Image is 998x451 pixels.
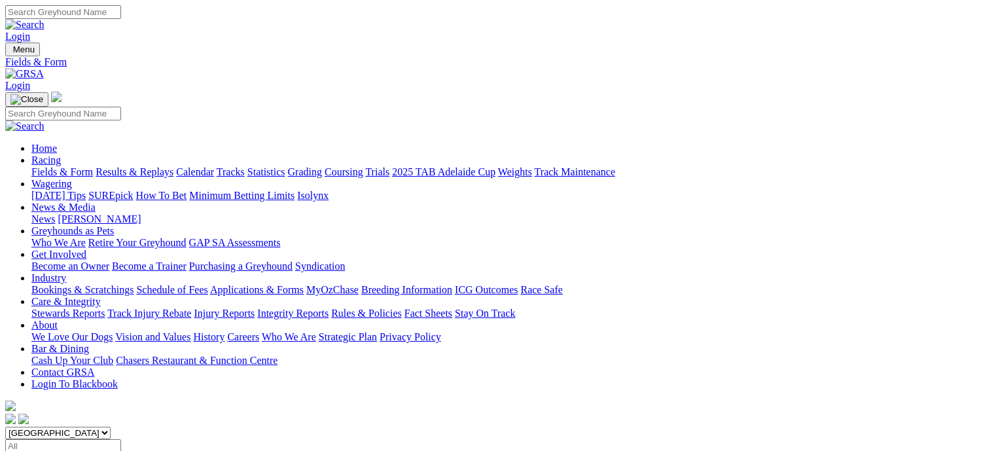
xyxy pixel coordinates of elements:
a: Trials [365,166,389,177]
img: Search [5,120,45,132]
a: Track Injury Rebate [107,308,191,319]
a: Fact Sheets [404,308,452,319]
a: How To Bet [136,190,187,201]
a: Schedule of Fees [136,284,207,295]
a: Calendar [176,166,214,177]
div: News & Media [31,213,993,225]
input: Search [5,107,121,120]
a: History [193,331,224,342]
a: ICG Outcomes [455,284,518,295]
div: Get Involved [31,261,993,272]
a: Get Involved [31,249,86,260]
a: Syndication [295,261,345,272]
a: Home [31,143,57,154]
span: Menu [13,45,35,54]
div: Bar & Dining [31,355,993,367]
a: Login [5,80,30,91]
div: Racing [31,166,993,178]
a: Tracks [217,166,245,177]
img: facebook.svg [5,414,16,424]
a: We Love Our Dogs [31,331,113,342]
a: Login To Blackbook [31,378,118,389]
a: Who We Are [31,237,86,248]
a: News [31,213,55,225]
a: News & Media [31,202,96,213]
a: 2025 TAB Adelaide Cup [392,166,495,177]
input: Search [5,5,121,19]
a: Weights [498,166,532,177]
a: Fields & Form [31,166,93,177]
a: Isolynx [297,190,329,201]
a: Purchasing a Greyhound [189,261,293,272]
a: MyOzChase [306,284,359,295]
a: Careers [227,331,259,342]
img: Search [5,19,45,31]
a: Results & Replays [96,166,173,177]
a: Integrity Reports [257,308,329,319]
a: Become a Trainer [112,261,187,272]
a: Retire Your Greyhound [88,237,187,248]
a: Rules & Policies [331,308,402,319]
div: Industry [31,284,993,296]
a: Become an Owner [31,261,109,272]
a: Fields & Form [5,56,993,68]
a: Race Safe [520,284,562,295]
a: Injury Reports [194,308,255,319]
button: Toggle navigation [5,92,48,107]
a: SUREpick [88,190,133,201]
a: Minimum Betting Limits [189,190,294,201]
a: Strategic Plan [319,331,377,342]
a: Racing [31,154,61,166]
a: Industry [31,272,66,283]
a: Coursing [325,166,363,177]
a: Cash Up Your Club [31,355,113,366]
a: Bar & Dining [31,343,89,354]
div: Wagering [31,190,993,202]
a: Wagering [31,178,72,189]
button: Toggle navigation [5,43,40,56]
div: Care & Integrity [31,308,993,319]
a: About [31,319,58,331]
a: Contact GRSA [31,367,94,378]
a: Chasers Restaurant & Function Centre [116,355,277,366]
a: [DATE] Tips [31,190,86,201]
a: Stay On Track [455,308,515,319]
a: Who We Are [262,331,316,342]
a: Applications & Forms [210,284,304,295]
div: About [31,331,993,343]
a: Login [5,31,30,42]
img: logo-grsa-white.png [5,401,16,411]
a: Grading [288,166,322,177]
img: Close [10,94,43,105]
a: Greyhounds as Pets [31,225,114,236]
img: GRSA [5,68,44,80]
a: Vision and Values [115,331,190,342]
a: Track Maintenance [535,166,615,177]
div: Greyhounds as Pets [31,237,993,249]
a: Statistics [247,166,285,177]
a: Care & Integrity [31,296,101,307]
img: twitter.svg [18,414,29,424]
a: Bookings & Scratchings [31,284,134,295]
a: Privacy Policy [380,331,441,342]
a: Breeding Information [361,284,452,295]
a: GAP SA Assessments [189,237,281,248]
img: logo-grsa-white.png [51,92,62,102]
a: Stewards Reports [31,308,105,319]
a: [PERSON_NAME] [58,213,141,225]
